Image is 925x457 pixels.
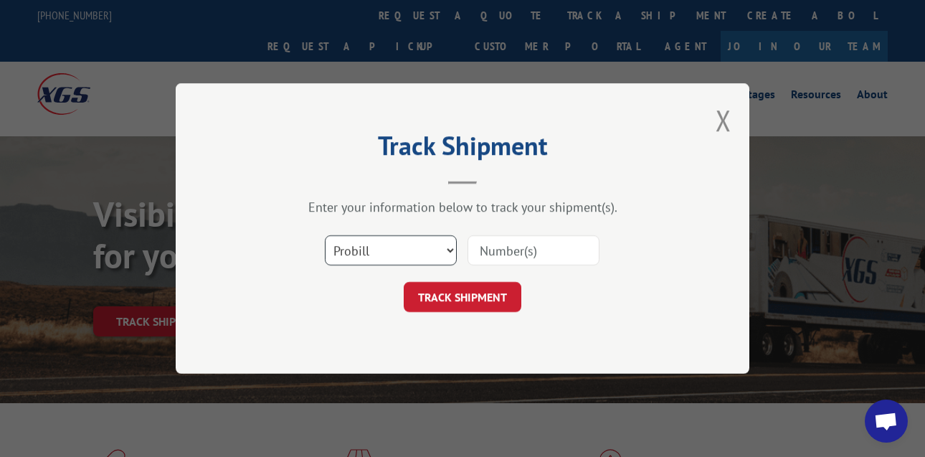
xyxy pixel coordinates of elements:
div: Enter your information below to track your shipment(s). [247,199,678,215]
h2: Track Shipment [247,136,678,163]
input: Number(s) [468,235,599,265]
button: TRACK SHIPMENT [404,282,521,312]
a: Open chat [865,400,908,443]
button: Close modal [716,101,731,139]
